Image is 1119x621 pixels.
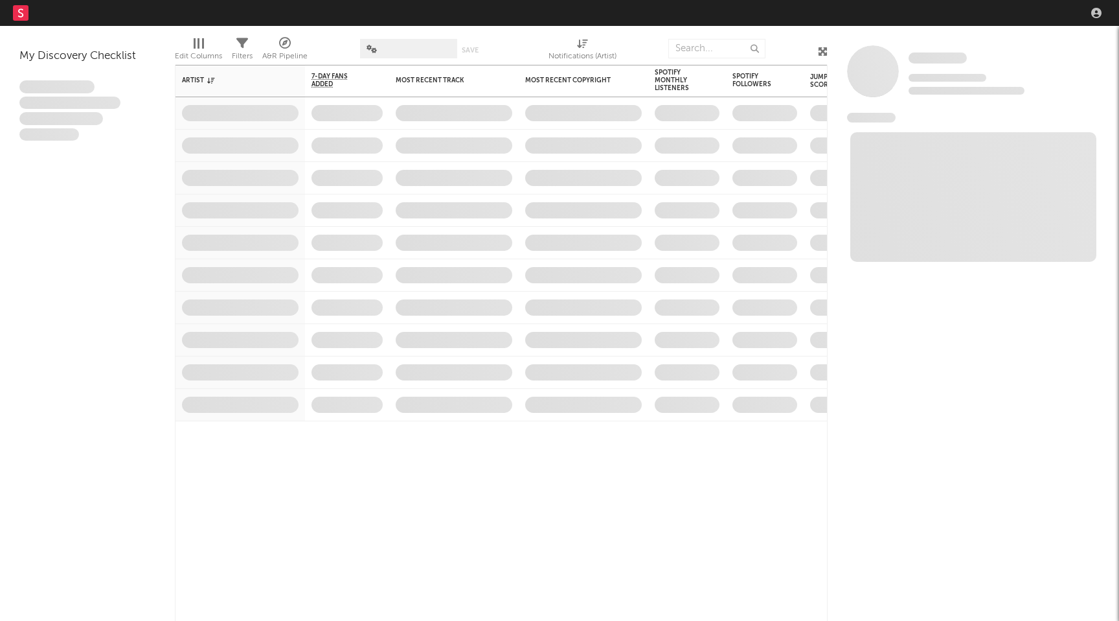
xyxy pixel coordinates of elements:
[732,73,778,88] div: Spotify Followers
[548,32,616,70] div: Notifications (Artist)
[19,128,79,141] span: Aliquam viverra
[262,49,308,64] div: A&R Pipeline
[810,73,842,89] div: Jump Score
[462,47,479,54] button: Save
[175,49,222,64] div: Edit Columns
[909,52,967,65] a: Some Artist
[909,74,986,82] span: Tracking Since: [DATE]
[525,76,622,84] div: Most Recent Copyright
[909,87,1024,95] span: 0 fans last week
[182,76,279,84] div: Artist
[548,49,616,64] div: Notifications (Artist)
[655,69,700,92] div: Spotify Monthly Listeners
[19,49,155,64] div: My Discovery Checklist
[232,32,253,70] div: Filters
[909,53,967,64] span: Some Artist
[668,39,765,58] input: Search...
[19,112,103,125] span: Praesent ac interdum
[232,49,253,64] div: Filters
[311,73,363,88] span: 7-Day Fans Added
[19,80,95,93] span: Lorem ipsum dolor
[175,32,222,70] div: Edit Columns
[19,97,120,110] span: Integer aliquet in purus et
[847,113,896,123] span: News Feed
[396,76,493,84] div: Most Recent Track
[262,32,308,70] div: A&R Pipeline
